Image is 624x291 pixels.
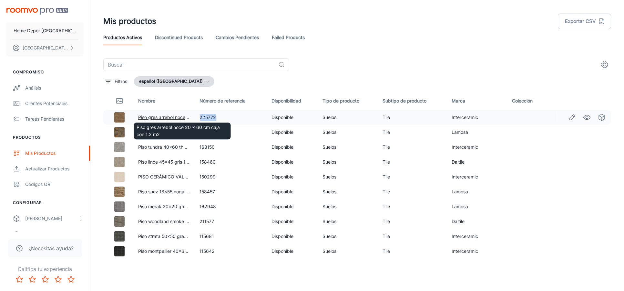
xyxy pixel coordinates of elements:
[581,112,592,123] a: See in Visualizer
[377,140,446,155] td: Tile
[507,92,549,110] th: Colección
[596,112,607,123] a: See in Virtual Samples
[195,110,267,125] td: 225772
[272,30,305,45] a: Failed Products
[28,244,74,252] span: ¿Necesitas ayuda?
[377,214,446,229] td: Tile
[6,8,68,15] img: Roomvo PRO Beta
[103,76,129,87] button: filter
[133,92,195,110] th: Nombre
[6,39,84,56] button: [GEOGRAPHIC_DATA] [PERSON_NAME]
[377,259,446,274] td: Tile
[598,58,611,71] button: settings
[266,259,317,274] td: Disponible
[558,14,611,29] button: Exportar CSV
[26,273,39,286] button: Rate 2 star
[317,155,377,169] td: Suelos
[317,259,377,274] td: Suelos
[138,219,217,224] a: Piso woodland smoke 18x50 0.99m2
[103,58,276,71] input: Buscar
[25,165,84,172] div: Actualizar productos
[266,110,317,125] td: Disponible
[137,124,228,138] p: Piso gres arrebol noce 20 x 60 cm caja con 1.2 m2
[115,78,127,85] p: Filtros
[377,229,446,244] td: Tile
[65,273,77,286] button: Rate 5 star
[138,233,207,239] a: Piso strata 50x50 grafite 1.75m2
[317,229,377,244] td: Suelos
[317,184,377,199] td: Suelos
[103,30,142,45] a: Productos activos
[446,199,507,214] td: Lamosa
[266,184,317,199] td: Disponible
[266,229,317,244] td: Disponible
[377,110,446,125] td: Tile
[216,30,259,45] a: Cambios pendientes
[446,92,507,110] th: Marca
[446,125,507,140] td: Lamosa
[377,155,446,169] td: Tile
[317,214,377,229] td: Suelos
[138,174,282,179] a: PISO CERÁMICO VALPARAISO SAND 20 X 20 CM CAJA CON 1 M2
[155,30,203,45] a: Discontinued Products
[195,229,267,244] td: 115681
[39,273,52,286] button: Rate 3 star
[25,150,84,157] div: Mis productos
[138,204,204,209] a: Piso merak 20x20 gris 1.50 m2
[317,169,377,184] td: Suelos
[266,244,317,259] td: Disponible
[266,214,317,229] td: Disponible
[446,259,507,274] td: Lamosa
[377,244,446,259] td: Tile
[195,169,267,184] td: 150299
[195,184,267,199] td: 158457
[317,92,377,110] th: Tipo de producto
[138,248,215,254] a: Piso montpellier 40x60 nero 1.44m2
[13,273,26,286] button: Rate 1 star
[446,155,507,169] td: Daltile
[377,125,446,140] td: Tile
[25,84,84,92] div: Análisis
[138,144,227,150] a: Piso tundra 40x60 thunder gray 1.44 mt2
[446,229,507,244] td: Interceramic
[25,115,84,123] div: Tareas pendientes
[266,199,317,214] td: Disponible
[195,199,267,214] td: 162948
[446,244,507,259] td: Interceramic
[446,140,507,155] td: Interceramic
[138,159,200,165] a: Piso lince 45x45 gris 1.64 m2
[377,184,446,199] td: Tile
[25,215,78,222] div: [PERSON_NAME]
[446,169,507,184] td: Interceramic
[25,231,84,238] div: Marca
[134,76,214,87] button: español ([GEOGRAPHIC_DATA])
[138,189,204,194] a: Piso suez 18x55 nogal 1.69 m2
[377,169,446,184] td: Tile
[377,199,446,214] td: Tile
[446,184,507,199] td: Lamosa
[103,16,156,27] h1: Mis productos
[195,244,267,259] td: 115642
[317,244,377,259] td: Suelos
[195,259,267,274] td: 152662
[446,214,507,229] td: Daltile
[195,92,267,110] th: Número de referencia
[266,92,317,110] th: Disponibilidad
[266,140,317,155] td: Disponible
[567,112,578,123] a: Edit
[25,181,84,188] div: Códigos QR
[14,27,77,34] p: Home Depot [GEOGRAPHIC_DATA]
[25,100,84,107] div: Clientes potenciales
[23,44,68,51] p: [GEOGRAPHIC_DATA] [PERSON_NAME]
[317,125,377,140] td: Suelos
[116,97,123,105] svg: Thumbnail
[195,155,267,169] td: 158460
[138,114,246,120] a: Piso gres arrebol noce 20 x 60 cm caja con 1.2 m2
[5,265,85,273] p: Califica tu experiencia
[52,273,65,286] button: Rate 4 star
[266,125,317,140] td: Disponible
[317,140,377,155] td: Suelos
[446,110,507,125] td: Interceramic
[266,169,317,184] td: Disponible
[317,199,377,214] td: Suelos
